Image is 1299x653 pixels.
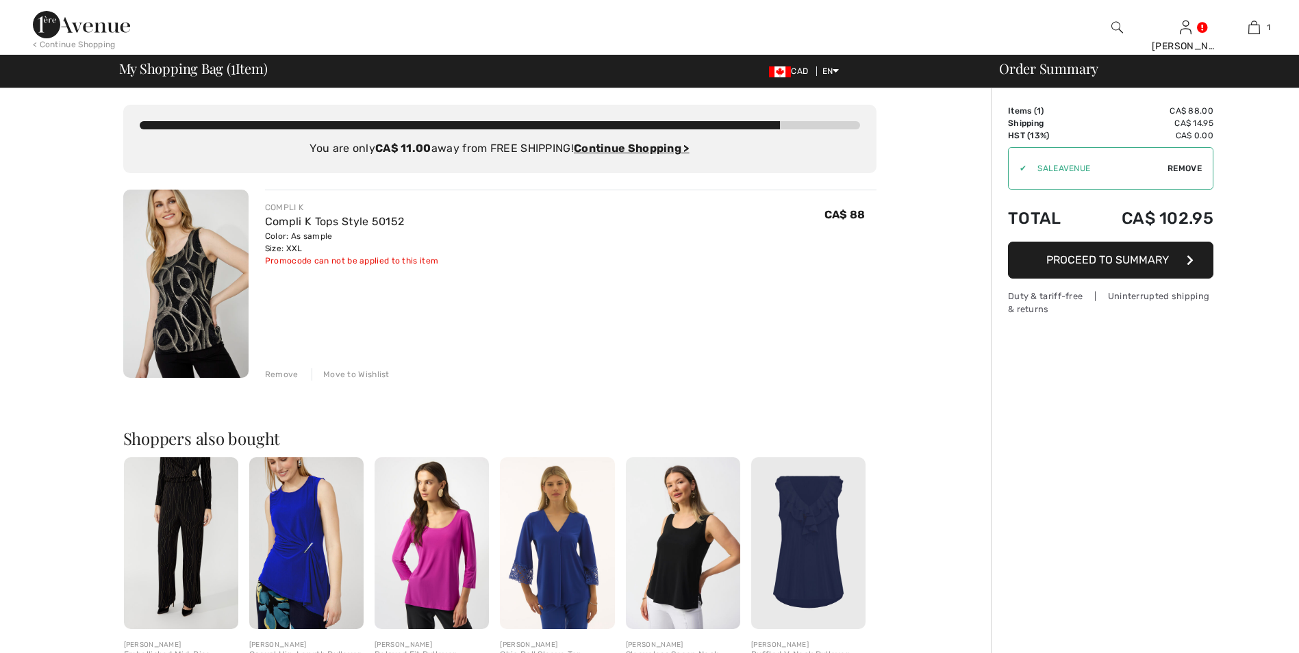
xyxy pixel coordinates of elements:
div: Move to Wishlist [312,368,390,381]
div: Promocode can not be applied to this item [265,255,438,267]
div: [PERSON_NAME] [500,640,614,650]
td: CA$ 88.00 [1083,105,1213,117]
div: [PERSON_NAME] [751,640,866,650]
div: You are only away from FREE SHIPPING! [140,140,860,157]
img: Chic Bell Sleeve Top Style 251785 [500,457,614,629]
img: Ruffled V-Neck Pullover Style 251287 [751,457,866,629]
td: Items ( ) [1008,105,1083,117]
img: Embellished Mid-Rise Trousers Style 254295 [124,457,238,629]
div: [PERSON_NAME] [375,640,489,650]
div: ✔ [1009,162,1026,175]
img: Compli K Tops Style 50152 [123,190,249,378]
span: Remove [1168,162,1202,175]
img: My Info [1180,19,1191,36]
div: [PERSON_NAME] [626,640,740,650]
div: [PERSON_NAME] [124,640,238,650]
div: [PERSON_NAME] [249,640,364,650]
div: Color: As sample Size: XXL [265,230,438,255]
img: My Bag [1248,19,1260,36]
strong: CA$ 11.00 [375,142,431,155]
img: 1ère Avenue [33,11,130,38]
img: search the website [1111,19,1123,36]
img: Canadian Dollar [769,66,791,77]
span: Proceed to Summary [1046,253,1169,266]
td: CA$ 14.95 [1083,117,1213,129]
a: Continue Shopping > [574,142,690,155]
td: HST (13%) [1008,129,1083,142]
h2: Shoppers also bought [123,430,876,446]
span: 1 [1037,106,1041,116]
div: Remove [265,368,299,381]
div: Duty & tariff-free | Uninterrupted shipping & returns [1008,290,1213,316]
span: 1 [231,58,236,76]
td: Total [1008,195,1083,242]
a: Sign In [1180,21,1191,34]
div: < Continue Shopping [33,38,116,51]
div: Order Summary [983,62,1291,75]
button: Proceed to Summary [1008,242,1213,279]
a: 1 [1220,19,1287,36]
img: Relaxed Fit Pullover Style 253945 [375,457,489,629]
span: CAD [769,66,814,76]
div: [PERSON_NAME] [1152,39,1219,53]
td: CA$ 0.00 [1083,129,1213,142]
a: Compli K Tops Style 50152 [265,215,405,228]
input: Promo code [1026,148,1168,189]
span: My Shopping Bag ( Item) [119,62,268,75]
td: CA$ 102.95 [1083,195,1213,242]
span: 1 [1267,21,1270,34]
td: Shipping [1008,117,1083,129]
span: CA$ 88 [824,208,866,221]
div: COMPLI K [265,201,438,214]
img: Sleeveless Scoop Neck Pullover Style 251970 [626,457,740,629]
span: EN [822,66,840,76]
img: Casual Hip-Length Pullover Style 253023 [249,457,364,629]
